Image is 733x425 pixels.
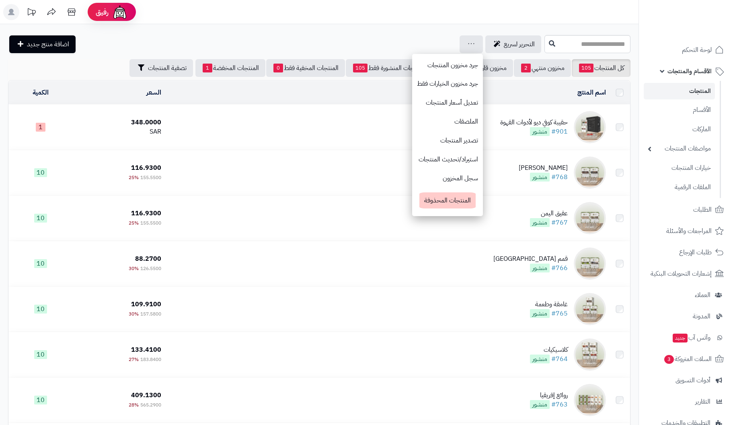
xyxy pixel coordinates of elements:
a: المراجعات والأسئلة [644,221,728,241]
div: عقيق اليمن [530,209,568,218]
img: غامقة وطعمة [574,293,606,325]
span: 1 [36,123,45,132]
a: #764 [551,354,568,364]
a: أدوات التسويق [644,371,728,390]
a: المنتجات المخفية فقط0 [266,59,345,77]
span: منشور [530,355,550,363]
div: 348.0000 [76,118,161,127]
a: جرد مخزون المنتجات [412,56,483,75]
a: تحديثات المنصة [21,4,41,22]
a: وآتس آبجديد [644,328,728,347]
a: الملفات الرقمية [644,179,715,196]
span: 109.9100 [131,299,161,309]
span: 30% [129,265,139,272]
span: 183.8400 [140,356,161,363]
span: السلات المتروكة [663,353,712,365]
span: 116.9300 [131,208,161,218]
img: روائع إفريقيا [574,384,606,416]
a: الأقسام [644,101,715,119]
span: 157.5800 [140,310,161,318]
a: السلات المتروكة3 [644,349,728,369]
span: 105 [579,64,593,72]
span: طلبات الإرجاع [679,247,712,258]
img: حقيبة كوفي ديو لأدوات القهوة [574,111,606,143]
span: إشعارات التحويلات البنكية [651,268,712,279]
span: وآتس آب [672,332,710,343]
a: الماركات [644,121,715,138]
a: تعديل أسعار المنتجات [412,93,483,112]
span: 126.5500 [140,265,161,272]
span: 10 [34,214,47,223]
a: تصدير المنتجات [412,131,483,150]
div: حقيبة كوفي ديو لأدوات القهوة [500,118,568,127]
span: المنتجات المحذوفة [419,192,476,208]
span: 3 [664,355,674,364]
a: #766 [551,263,568,273]
a: سجل المخزون [412,169,483,188]
span: منشور [530,127,550,136]
a: #767 [551,218,568,227]
span: 10 [34,259,47,268]
span: 409.1300 [131,390,161,400]
a: المنتجات المنشورة فقط105 [346,59,431,77]
a: استيراد/تحديث المنتجات [412,150,483,169]
span: 133.4100 [131,345,161,355]
a: الكمية [33,88,49,97]
img: كلاسيكيات [574,338,606,371]
span: 2 [521,64,531,72]
span: منشور [530,400,550,409]
a: طلبات الإرجاع [644,243,728,262]
span: 25% [129,174,139,181]
img: ai-face.png [112,4,128,20]
span: منشور [530,218,550,227]
span: 1 [203,64,212,72]
span: 0 [273,64,283,72]
span: 105 [353,64,368,72]
img: قمم إندونيسيا [574,248,606,280]
button: تصفية المنتجات [129,59,193,77]
span: 25% [129,219,139,227]
a: اسم المنتج [577,88,606,97]
span: الأقسام والمنتجات [667,66,712,77]
span: لوحة التحكم [682,44,712,56]
span: رفيق [96,7,109,17]
a: الملصقات [412,112,483,131]
a: لوحة التحكم [644,40,728,60]
div: [PERSON_NAME] [519,163,568,173]
span: اضافة منتج جديد [27,39,69,49]
a: خيارات المنتجات [644,159,715,177]
img: عقيق اليمن [574,202,606,234]
span: المراجعات والأسئلة [666,225,712,237]
a: اضافة منتج جديد [9,35,76,53]
a: العملاء [644,285,728,305]
div: SAR [76,127,161,136]
a: #763 [551,400,568,409]
a: #901 [551,127,568,136]
span: 10 [34,168,47,177]
span: 27% [129,356,139,363]
span: تصفية المنتجات [148,63,187,73]
span: 155.5500 [140,219,161,227]
span: التحرير لسريع [504,39,535,49]
a: جرد مخزون الخيارات فقط [412,74,483,93]
span: جديد [673,334,688,342]
a: السعر [146,88,161,97]
a: مواصفات المنتجات [644,140,715,157]
span: منشور [530,264,550,272]
div: قمم [GEOGRAPHIC_DATA] [493,254,568,264]
a: #765 [551,309,568,318]
a: المنتجات [644,83,715,99]
a: التقارير [644,392,728,411]
span: التقارير [695,396,710,407]
a: المنتجات المحذوفة [413,188,482,214]
span: منشور [530,173,550,182]
span: 28% [129,401,139,408]
div: كلاسيكيات [530,345,568,355]
span: المدونة [693,311,710,322]
a: مخزون منتهي2 [514,59,571,77]
img: تركيش توينز [574,157,606,189]
span: أدوات التسويق [676,375,710,386]
span: 30% [129,310,139,318]
a: #768 [551,172,568,182]
span: 116.9300 [131,163,161,173]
